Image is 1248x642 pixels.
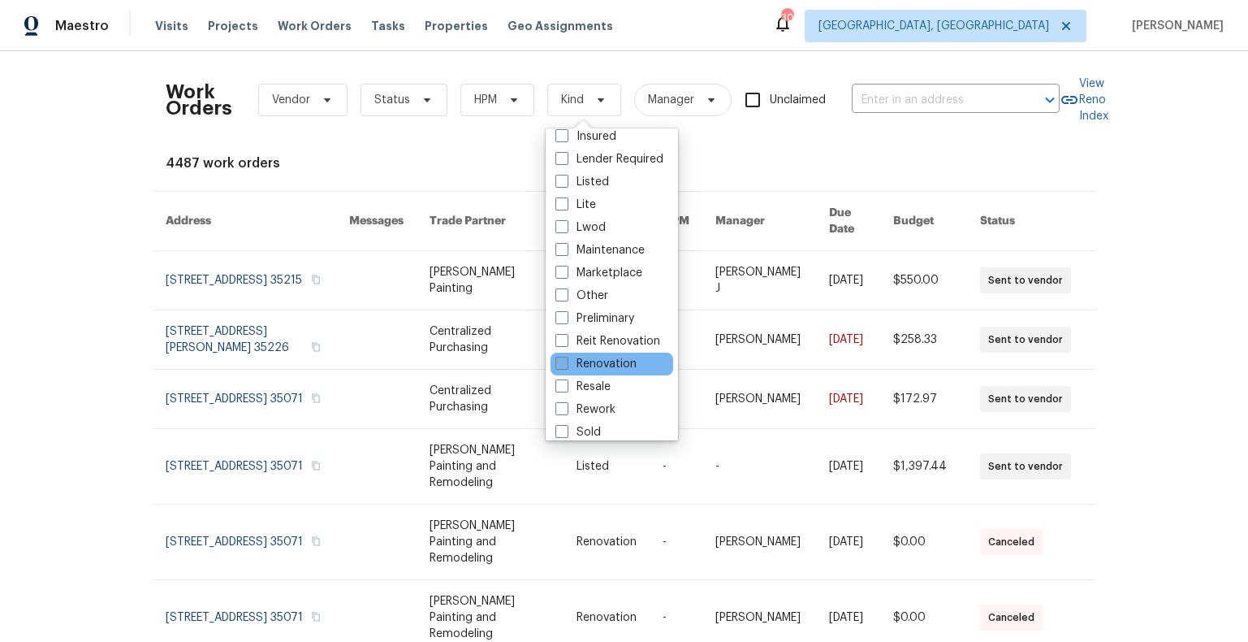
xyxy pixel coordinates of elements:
button: Open [1039,89,1061,111]
label: Maintenance [555,242,645,258]
td: [PERSON_NAME] Painting and Remodeling [417,429,564,505]
label: Other [555,288,608,304]
th: Address [153,192,337,251]
td: - [650,429,702,505]
th: Budget [880,192,967,251]
td: - [702,429,816,505]
h2: Work Orders [166,84,232,116]
button: Copy Address [309,391,323,406]
span: Unclaimed [770,92,826,109]
label: Insured [555,128,616,145]
label: Marketplace [555,265,642,281]
label: Renovation [555,356,637,372]
td: - [650,505,702,580]
div: 4487 work orders [166,155,1083,171]
label: Sold [555,424,601,440]
label: Listed [555,174,609,190]
td: [PERSON_NAME] [702,505,816,580]
td: [PERSON_NAME] [702,370,816,429]
span: [GEOGRAPHIC_DATA], [GEOGRAPHIC_DATA] [818,18,1049,34]
span: Kind [561,92,584,108]
th: Messages [336,192,417,251]
th: Manager [702,192,816,251]
th: Due Date [816,192,880,251]
label: Reit Renovation [555,333,660,349]
button: Copy Address [309,609,323,624]
label: Rework [555,401,615,418]
button: Copy Address [309,272,323,287]
button: Copy Address [309,340,323,354]
td: Renovation [564,505,650,580]
td: [PERSON_NAME] J [702,251,816,310]
span: Geo Assignments [507,18,613,34]
td: [PERSON_NAME] Painting and Remodeling [417,505,564,580]
label: Lwod [555,219,606,236]
label: Resale [555,379,611,395]
button: Copy Address [309,534,323,549]
div: 30 [781,10,792,26]
label: Lender Required [555,151,663,167]
td: Centralized Purchasing [417,310,564,370]
td: [PERSON_NAME] Painting [417,251,564,310]
button: Copy Address [309,458,323,473]
span: [PERSON_NAME] [1125,18,1224,34]
span: HPM [474,92,497,108]
span: Vendor [272,92,310,108]
input: Enter in an address [852,88,1014,113]
td: Listed [564,429,650,505]
label: Preliminary [555,310,634,327]
span: Projects [208,18,258,34]
span: Maestro [55,18,109,34]
td: [PERSON_NAME] [702,310,816,370]
span: Work Orders [278,18,352,34]
span: Manager [648,92,694,108]
span: Tasks [371,20,405,32]
a: View Reno Index [1060,76,1108,124]
td: Centralized Purchasing [417,370,564,429]
span: Visits [155,18,188,34]
th: Status [967,192,1095,251]
span: Status [374,92,410,108]
th: Trade Partner [417,192,564,251]
span: Properties [425,18,488,34]
label: Lite [555,197,596,213]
